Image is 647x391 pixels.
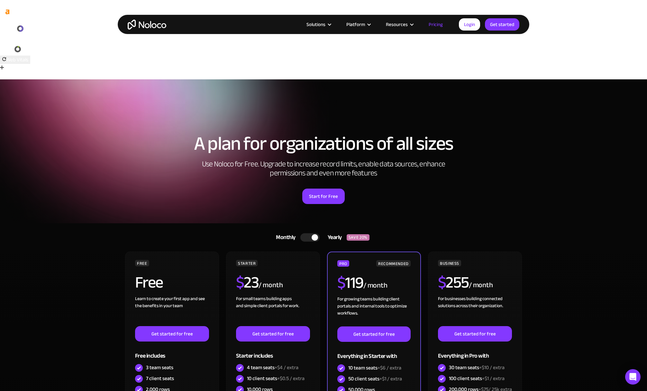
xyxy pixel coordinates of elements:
div: Yearly [320,233,347,242]
span: ur [3,47,9,52]
div: / month [363,280,387,291]
a: Login [459,18,480,31]
a: Get started for free [135,326,209,342]
h2: 119 [337,275,363,291]
a: Get started for free [438,326,512,342]
a: Get started for free [236,326,310,342]
span: +$1 / extra [379,374,402,384]
span: rp [23,47,29,52]
span: 8 [10,47,13,52]
div: Resources [386,20,408,29]
div: 3 team seats [146,364,173,371]
span: +$0.5 / extra [277,374,305,383]
div: Resources [378,20,421,29]
span: st [66,43,70,48]
span: 15 [45,47,50,52]
div: 10 client seats [247,375,305,382]
div: SAVE 20% [347,234,369,241]
span: 70 [31,47,36,52]
span: $ [236,267,244,298]
div: 7 client seats [146,375,174,382]
div: / month [469,280,493,290]
h1: A plan for organizations of all sizes [124,134,523,153]
div: Everything in Pro with [438,342,512,362]
span: Web Vitals [6,55,28,65]
a: Get started for free [337,326,411,342]
span: +$6 / extra [378,363,401,373]
div: STARTER [236,260,258,266]
div: / month [259,280,283,290]
a: st61 [66,43,77,48]
div: Monthly [268,233,300,242]
h2: 23 [236,274,259,290]
a: rp70 [23,47,36,52]
div: PRO [337,260,349,267]
div: Open Intercom Messenger [625,369,641,385]
span: kw [53,47,59,52]
div: For small teams building apps and simple client portals for work. ‍ [236,295,310,326]
h2: Free [135,274,163,290]
span: +$4 / extra [275,363,298,372]
a: ur8 [3,46,21,52]
a: Start for Free [302,189,345,204]
div: Platform [338,20,378,29]
a: kw3 [53,47,63,52]
span: rd [39,47,44,52]
div: Solutions [306,20,325,29]
a: home [128,20,166,30]
span: $ [438,267,446,298]
span: 3 [60,47,63,52]
span: +$10 / extra [479,363,505,372]
div: 50 client seats [348,375,402,382]
div: Platform [346,20,365,29]
div: RECOMMENDED [376,260,411,267]
div: 30 team seats [449,364,505,371]
div: 100 client seats [449,375,505,382]
span: 61 [72,43,76,48]
a: Pricing [421,20,451,29]
div: 152$ [66,48,77,56]
div: Free includes [135,342,209,362]
div: 4 team seats [247,364,298,371]
div: Solutions [298,20,338,29]
div: For growing teams building client portals and internal tools to optimize workflows. [337,296,411,326]
div: FREE [135,260,149,266]
div: Everything in Starter with [337,342,411,363]
div: BUSINESS [438,260,461,266]
div: 10 team seats [348,364,401,371]
span: $ [337,268,345,298]
a: Get started [485,18,519,31]
div: Learn to create your first app and see the benefits in your team ‍ [135,295,209,326]
a: rd15 [39,47,50,52]
h2: 255 [438,274,469,290]
div: For businesses building connected solutions across their organization. ‍ [438,295,512,326]
h2: Use Noloco for Free. Upgrade to increase record limits, enable data sources, enhance permissions ... [195,160,452,178]
div: Starter includes [236,342,310,362]
span: +$1 / extra [482,374,505,383]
